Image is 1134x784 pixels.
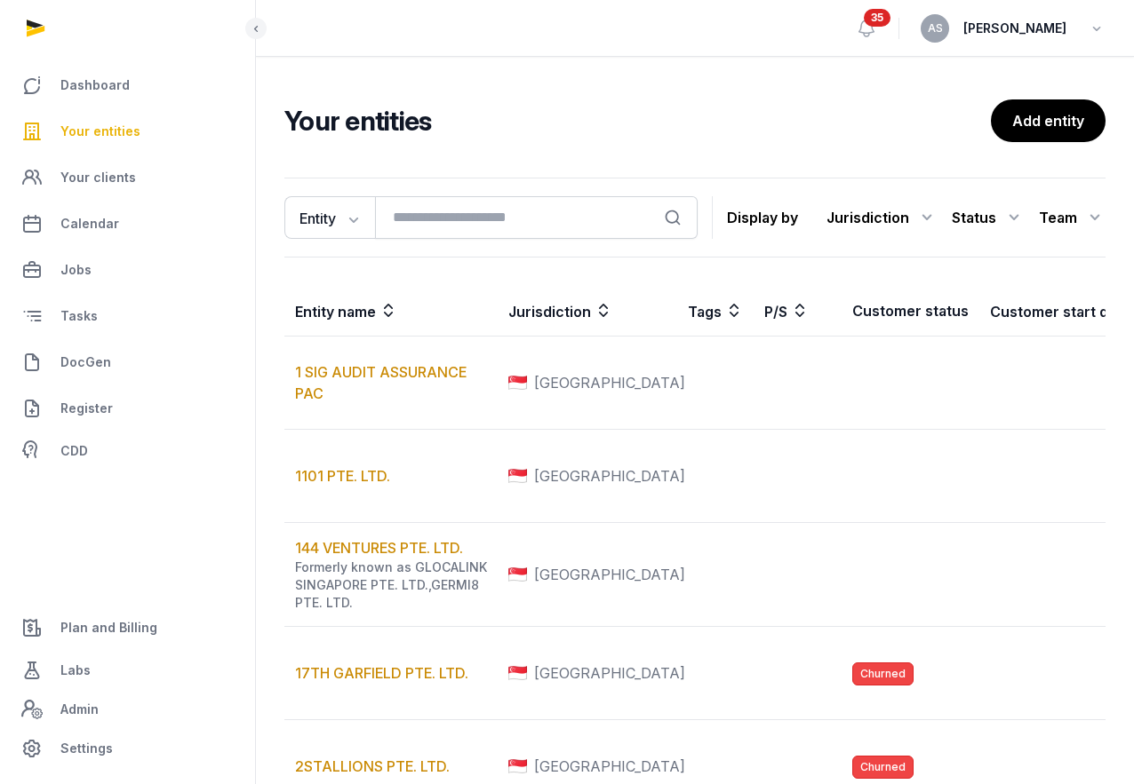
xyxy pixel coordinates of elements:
[60,213,119,234] span: Calendar
[534,465,685,487] span: [GEOGRAPHIC_DATA]
[827,203,938,232] div: Jurisdiction
[14,295,241,337] a: Tasks
[295,539,463,557] a: 144 VENTURES PTE. LTD.
[14,64,241,107] a: Dashboard
[14,249,241,291] a: Jobs
[498,286,677,337] th: Jurisdiction
[60,305,98,327] span: Tasks
[14,606,241,649] a: Plan and Billing
[60,617,157,638] span: Plan and Billing
[295,664,468,682] a: 17TH GARFIELD PTE. LTD.
[928,23,943,34] span: AS
[852,662,914,685] span: Churned
[842,286,979,337] th: Customer status
[284,105,991,137] h2: Your entities
[677,286,754,337] th: Tags
[60,75,130,96] span: Dashboard
[1039,203,1106,232] div: Team
[295,757,450,775] a: 2STALLIONS PTE. LTD.
[14,110,241,153] a: Your entities
[60,699,99,720] span: Admin
[963,18,1066,39] span: [PERSON_NAME]
[14,341,241,384] a: DocGen
[727,203,798,232] p: Display by
[295,363,467,402] a: 1 SIG AUDIT ASSURANCE PAC
[60,398,113,419] span: Register
[295,467,390,485] a: 1101 PTE. LTD.
[754,286,842,337] th: P/S
[991,99,1106,142] a: Add entity
[14,202,241,245] a: Calendar
[284,286,498,337] th: Entity name
[60,352,111,373] span: DocGen
[60,259,92,281] span: Jobs
[295,558,497,612] div: Formerly known as GLOCALINK SINGAPORE PTE. LTD.,GERMI8 PTE. LTD.
[284,196,375,239] button: Entity
[14,433,241,469] a: CDD
[14,156,241,199] a: Your clients
[60,167,136,188] span: Your clients
[534,372,685,393] span: [GEOGRAPHIC_DATA]
[14,692,241,727] a: Admin
[952,203,1025,232] div: Status
[534,756,685,777] span: [GEOGRAPHIC_DATA]
[852,756,914,779] span: Churned
[864,9,890,27] span: 35
[60,440,88,462] span: CDD
[60,738,113,759] span: Settings
[534,662,685,684] span: [GEOGRAPHIC_DATA]
[60,660,91,681] span: Labs
[14,649,241,692] a: Labs
[14,387,241,430] a: Register
[534,564,685,585] span: [GEOGRAPHIC_DATA]
[60,121,140,142] span: Your entities
[921,14,949,43] button: AS
[14,727,241,770] a: Settings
